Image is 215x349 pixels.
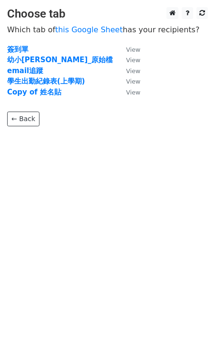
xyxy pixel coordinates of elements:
[117,56,140,64] a: View
[7,112,39,126] a: ← Back
[7,88,61,96] a: Copy of 姓名貼
[126,67,140,75] small: View
[7,25,208,35] p: Which tab of has your recipients?
[117,45,140,54] a: View
[126,46,140,53] small: View
[126,78,140,85] small: View
[7,56,113,64] a: 幼小[PERSON_NAME]_原始檔
[7,77,85,85] a: 學生出勤紀錄表(上學期)
[55,25,123,34] a: this Google Sheet
[126,89,140,96] small: View
[126,57,140,64] small: View
[117,77,140,85] a: View
[7,7,208,21] h3: Choose tab
[7,45,29,54] a: 簽到單
[7,66,43,75] a: email追蹤
[117,88,140,96] a: View
[117,66,140,75] a: View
